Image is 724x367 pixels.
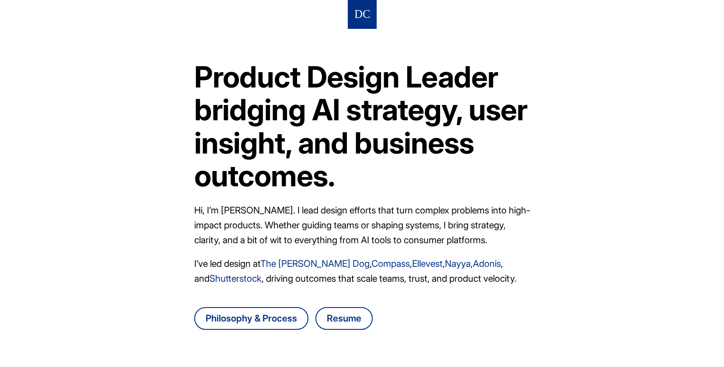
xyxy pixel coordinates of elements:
a: Nayya [445,258,471,269]
a: Shutterstock [210,273,262,284]
a: The [PERSON_NAME] Dog [260,258,370,269]
a: Compass [371,258,410,269]
h1: Product Design Leader bridging AI strategy, user insight, and business outcomes. [194,60,530,192]
a: Ellevest [412,258,443,269]
a: Go to Danny Chang's design philosophy and process page [194,307,308,330]
img: Logo [355,7,370,23]
a: Adonis [473,258,501,269]
p: I’ve led design at , , , , , and , driving outcomes that scale teams, trust, and product velocity. [194,256,530,286]
a: Download Danny Chang's resume as a PDF file [315,307,373,330]
p: Hi, I’m [PERSON_NAME]. I lead design efforts that turn complex problems into high-impact products... [194,203,530,248]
